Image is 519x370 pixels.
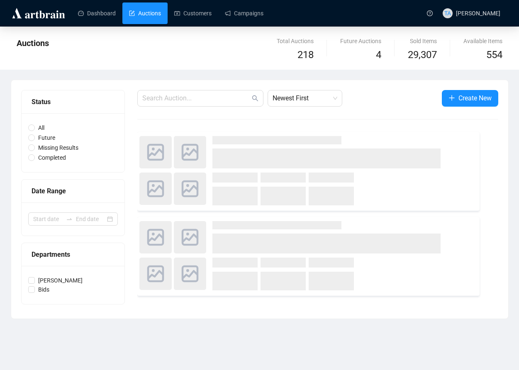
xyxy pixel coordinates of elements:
[252,95,258,102] span: search
[174,258,206,290] img: photo.svg
[174,173,206,205] img: photo.svg
[33,214,63,224] input: Start date
[142,93,250,103] input: Search Auction...
[225,2,263,24] a: Campaigns
[11,7,66,20] img: logo
[139,258,172,290] img: photo.svg
[273,90,337,106] span: Newest First
[35,123,48,132] span: All
[76,214,105,224] input: End date
[35,143,82,152] span: Missing Results
[486,49,502,61] span: 554
[340,37,381,46] div: Future Auctions
[376,49,381,61] span: 4
[32,97,115,107] div: Status
[35,153,69,162] span: Completed
[66,216,73,222] span: to
[17,38,49,48] span: Auctions
[442,90,498,107] button: Create New
[444,9,451,18] span: TA
[297,49,314,61] span: 218
[277,37,314,46] div: Total Auctions
[174,2,212,24] a: Customers
[129,2,161,24] a: Auctions
[408,37,437,46] div: Sold Items
[32,249,115,260] div: Departments
[458,93,492,103] span: Create New
[32,186,115,196] div: Date Range
[139,136,172,168] img: photo.svg
[463,37,502,46] div: Available Items
[174,136,206,168] img: photo.svg
[35,276,86,285] span: [PERSON_NAME]
[139,221,172,253] img: photo.svg
[66,216,73,222] span: swap-right
[35,285,53,294] span: Bids
[174,221,206,253] img: photo.svg
[456,10,500,17] span: [PERSON_NAME]
[427,10,433,16] span: question-circle
[35,133,58,142] span: Future
[139,173,172,205] img: photo.svg
[78,2,116,24] a: Dashboard
[408,47,437,63] span: 29,307
[448,95,455,101] span: plus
